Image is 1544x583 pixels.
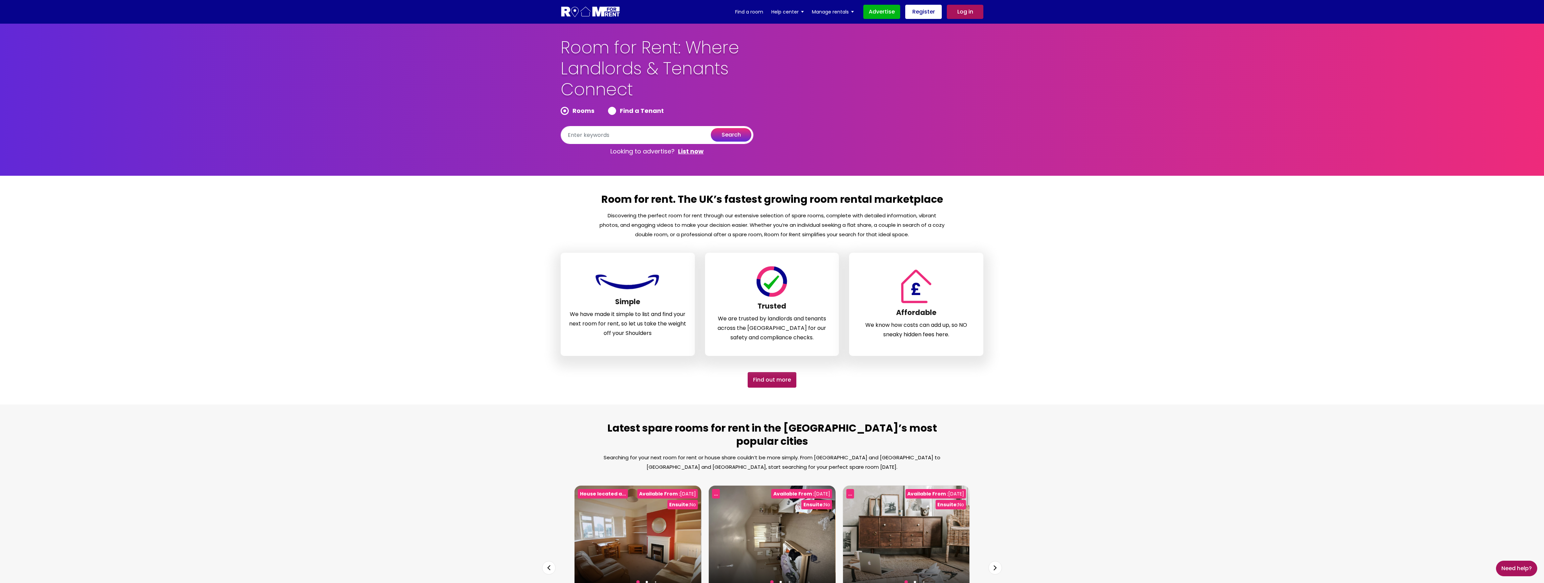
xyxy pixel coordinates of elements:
h2: Latest spare rooms for rent in the [GEOGRAPHIC_DATA]’s most popular cities [599,421,945,453]
h2: Room for rent. The UK’s fastest growing room rental marketplace [599,193,945,211]
h1: Room for Rent: Where Landlords & Tenants Connect [561,37,787,107]
a: Find out More [748,372,796,388]
b: Available From : [907,490,948,497]
div: No [801,500,832,509]
input: Enter keywords [561,126,753,144]
button: search [711,128,751,142]
div: [DATE] [906,489,966,499]
p: We know how costs can add up, so NO sneaky hidden fees here. [858,320,975,339]
div: Next slide [988,561,1002,575]
b: Ensuite: [937,501,958,508]
a: List now [678,147,704,155]
div: [DATE] [771,489,832,499]
b: Ensuite: [669,501,690,508]
h3: Affordable [858,308,975,320]
div: No [667,500,698,509]
a: Manage rentals [812,7,854,17]
img: Logo for Room for Rent, featuring a welcoming design with a house icon and modern typography [561,6,621,18]
b: House located a... [580,490,626,497]
a: Advertise [863,5,900,19]
img: Room For Rent [594,271,661,292]
b: ... [848,490,852,497]
b: Available From : [639,490,680,497]
p: Discovering the perfect room for rent through our extensive selection of spare rooms, complete wi... [599,211,945,239]
a: Find a room [735,7,763,17]
a: Register [905,5,942,19]
a: Log in [947,5,983,19]
div: No [936,500,966,509]
span: Go to slide 3 [655,581,656,582]
p: We have made it simple to list and find your next room for rent, so let us take the weight off yo... [569,310,686,338]
a: Help center [771,7,804,17]
p: Looking to advertise? [561,144,753,159]
img: Room For Rent [898,269,935,303]
p: We are trusted by landlords and tenants across the [GEOGRAPHIC_DATA] for our safety and complianc... [713,314,831,342]
h3: Simple [569,297,686,310]
div: [DATE] [637,489,698,499]
b: Available From : [773,490,814,497]
span: Go to slide 3 [923,581,924,582]
span: Go to slide 3 [789,581,790,582]
label: Find a Tenant [608,107,664,115]
img: Room For Rent [755,266,789,297]
p: Searching for your next room for rent or house share couldn’t be more simply. From [GEOGRAPHIC_DA... [599,453,945,472]
div: Previous slide [542,561,556,575]
b: ... [714,490,718,497]
label: Rooms [561,107,594,115]
h3: Trusted [713,302,831,314]
a: Need Help? [1496,561,1537,576]
b: Ensuite: [803,501,824,508]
